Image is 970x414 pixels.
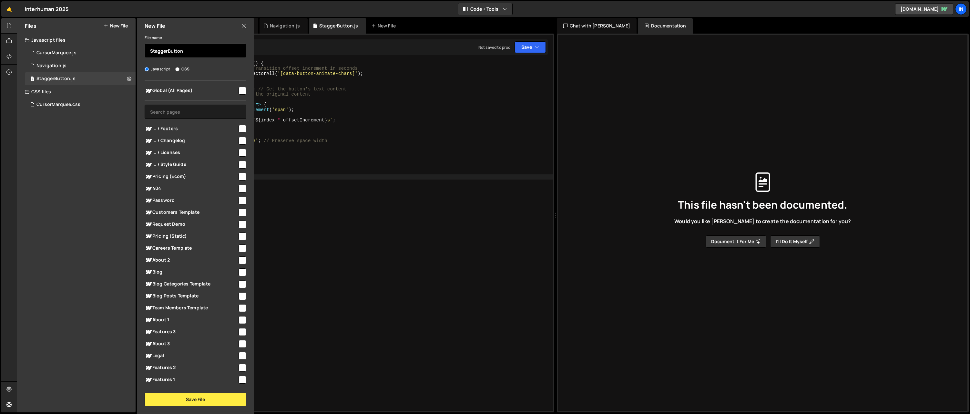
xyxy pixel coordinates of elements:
[145,67,149,71] input: Javascript
[145,161,238,169] span: ... / Style Guide
[145,352,238,360] span: Legal
[706,235,766,248] button: Document it for me
[145,244,238,252] span: Careers Template
[17,85,136,98] div: CSS files
[145,173,238,181] span: Pricing (Ecom)
[25,22,36,29] h2: Files
[515,41,546,53] button: Save
[36,76,76,82] div: StaggerButton.js
[1,1,17,17] a: 🤙
[319,23,358,29] div: StaggerButton.js
[145,87,238,95] span: Global (All Pages)
[145,376,238,384] span: Features 1
[145,35,162,41] label: File name
[145,66,170,72] label: Javascript
[145,268,238,276] span: Blog
[36,102,80,108] div: CursorMarquee.css
[30,77,34,82] span: 1
[674,218,851,225] span: Would you like [PERSON_NAME] to create the documentation for you?
[145,256,238,264] span: About 2
[175,66,189,72] label: CSS
[458,3,512,15] button: Code + Tools
[175,67,179,71] input: CSS
[25,5,68,13] div: Interhuman 2025
[371,23,398,29] div: New File
[145,304,238,312] span: Team Members Template
[25,72,136,85] div: 16793/45890.js
[638,18,692,34] div: Documentation
[145,209,238,216] span: Customers Template
[145,125,238,133] span: ... / Footers
[25,59,136,72] div: 16793/45891.js
[145,328,238,336] span: Features 3
[955,3,967,15] a: In
[145,44,246,58] input: Name
[145,340,238,348] span: About 3
[478,45,511,50] div: Not saved to prod
[17,34,136,47] div: Javascript files
[145,137,238,145] span: ... / Changelog
[25,98,138,111] div: 16793/45894.css
[145,316,238,324] span: About 1
[25,47,136,59] div: 16793/45893.js
[145,22,165,29] h2: New File
[36,50,77,56] div: CursorMarquee.js
[895,3,953,15] a: [DOMAIN_NAME]
[678,200,847,210] span: This file hasn't been documented.
[145,221,238,228] span: Request Demo
[145,197,238,204] span: Password
[145,292,238,300] span: Blog Posts Template
[145,185,238,192] span: 404
[557,18,637,34] div: Chat with [PERSON_NAME]
[145,393,246,406] button: Save File
[36,63,66,69] div: Navigation.js
[104,23,128,28] button: New File
[145,280,238,288] span: Blog Categories Template
[145,364,238,372] span: Features 2
[145,149,238,157] span: ... / Licenses
[145,105,246,119] input: Search pages
[145,233,238,240] span: Pricing (Static)
[770,235,820,248] button: I’ll do it myself
[270,23,300,29] div: Navigation.js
